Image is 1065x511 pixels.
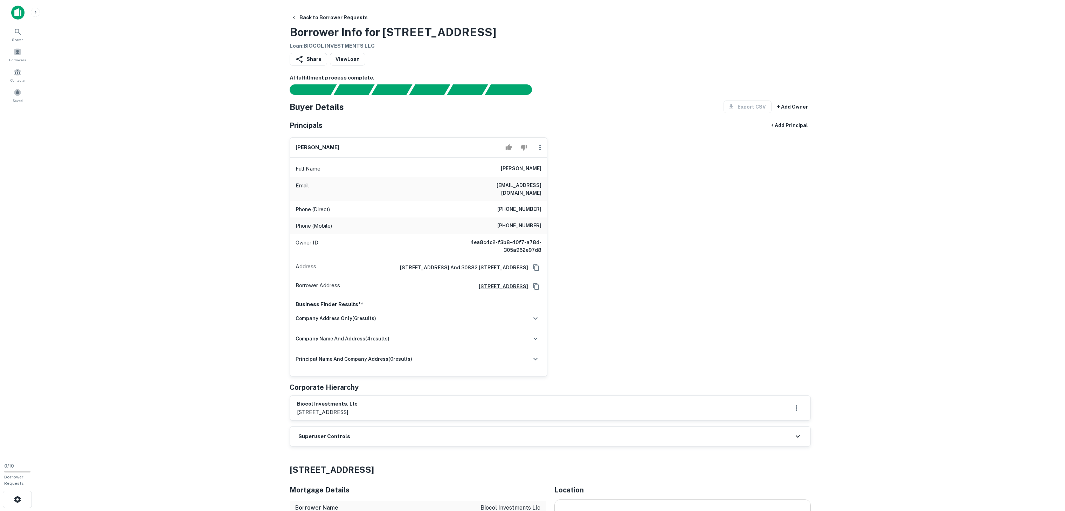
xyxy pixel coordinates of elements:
p: Full Name [296,165,320,173]
span: Search [12,37,23,42]
div: Principals found, AI now looking for contact information... [409,84,450,95]
button: Back to Borrower Requests [288,11,371,24]
h6: [PHONE_NUMBER] [497,205,541,214]
p: Address [296,262,316,273]
a: [STREET_ADDRESS] [473,283,528,290]
h5: Location [554,485,811,495]
div: Your request is received and processing... [333,84,374,95]
h4: Buyer Details [290,101,344,113]
h6: AI fulfillment process complete. [290,74,811,82]
p: Phone (Mobile) [296,222,332,230]
span: Borrowers [9,57,26,63]
h6: [PHONE_NUMBER] [497,222,541,230]
button: Copy Address [531,262,541,273]
h6: [PERSON_NAME] [501,165,541,173]
h6: biocol investments, llc [297,400,358,408]
button: Reject [518,140,530,154]
h6: [PERSON_NAME] [296,144,339,152]
a: Saved [2,86,33,105]
h6: principal name and company address ( 0 results) [296,355,412,363]
a: ViewLoan [330,53,365,65]
h6: Superuser Controls [298,433,350,441]
h5: Principals [290,120,323,131]
h6: 4ea8c4c2-f3b8-40f7-a78d-305a962e97d8 [457,239,541,254]
div: AI fulfillment process complete. [485,84,540,95]
h3: Borrower Info for [STREET_ADDRESS] [290,24,496,41]
p: Phone (Direct) [296,205,330,214]
h6: [EMAIL_ADDRESS][DOMAIN_NAME] [457,181,541,197]
button: Copy Address [531,281,541,292]
button: Accept [503,140,515,154]
h5: Mortgage Details [290,485,546,495]
h6: company name and address ( 4 results) [296,335,389,343]
button: + Add Principal [768,119,811,132]
img: capitalize-icon.png [11,6,25,20]
a: Contacts [2,65,33,84]
span: Saved [13,98,23,103]
span: Borrower Requests [4,475,24,486]
a: Borrowers [2,45,33,64]
p: Email [296,181,309,197]
h4: [STREET_ADDRESS] [290,463,811,476]
p: [STREET_ADDRESS] [297,408,358,416]
h5: Corporate Hierarchy [290,382,359,393]
button: Share [290,53,327,65]
button: + Add Owner [774,101,811,113]
h6: Loan : BIOCOL INVESTMENTS LLC [290,42,496,50]
p: Borrower Address [296,281,340,292]
span: 0 / 10 [4,463,14,469]
a: [STREET_ADDRESS] And 30882 [STREET_ADDRESS] [394,264,528,271]
iframe: Chat Widget [1030,455,1065,489]
p: Owner ID [296,239,318,254]
div: Sending borrower request to AI... [281,84,334,95]
h6: company address only ( 6 results) [296,315,376,322]
p: Business Finder Results** [296,300,541,309]
a: Search [2,25,33,44]
div: Principals found, still searching for contact information. This may take time... [447,84,488,95]
div: Documents found, AI parsing details... [371,84,412,95]
span: Contacts [11,77,25,83]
